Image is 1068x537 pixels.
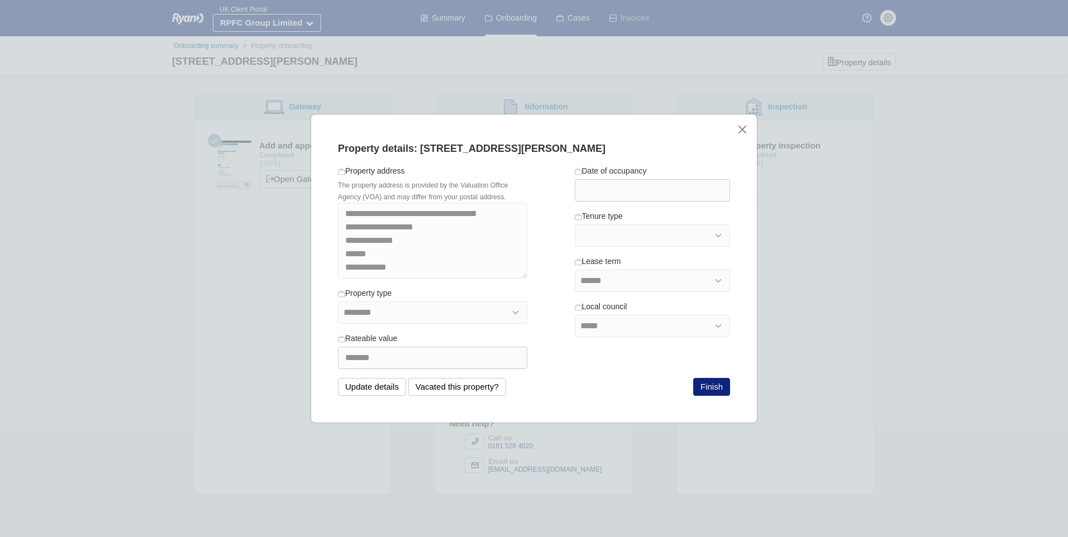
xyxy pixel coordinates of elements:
[338,378,406,396] button: Update details
[338,141,730,156] div: Property details: [STREET_ADDRESS][PERSON_NAME]
[575,256,621,267] label: Lease term
[575,210,623,222] label: Tenure type
[338,165,405,177] label: Property address
[408,378,506,396] button: Vacated this property?
[338,287,392,299] label: Property type
[338,181,508,201] small: The property address is provided by the Valuation Office Agency (VOA) and may differ from your po...
[736,123,748,135] button: close
[693,378,730,396] button: Finish
[338,333,397,344] label: Rateable value
[575,165,647,177] label: Date of occupancy
[575,301,627,313] label: Local council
